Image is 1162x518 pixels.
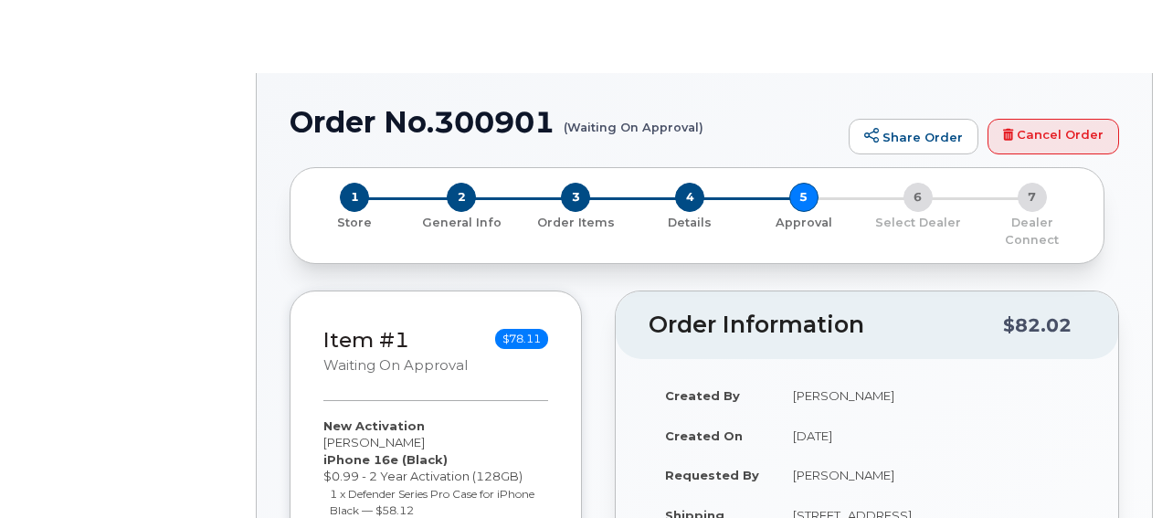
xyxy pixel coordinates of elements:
[323,327,409,353] a: Item #1
[305,212,405,231] a: 1 Store
[776,416,1085,456] td: [DATE]
[495,329,548,349] span: $78.11
[323,452,448,467] strong: iPhone 16e (Black)
[312,215,397,231] p: Store
[675,183,704,212] span: 4
[564,106,703,134] small: (Waiting On Approval)
[561,183,590,212] span: 3
[849,119,978,155] a: Share Order
[665,428,743,443] strong: Created On
[665,468,759,482] strong: Requested By
[323,357,468,374] small: Waiting On Approval
[330,487,534,518] small: 1 x Defender Series Pro Case for iPhone Black — $58.12
[290,106,840,138] h1: Order No.300901
[340,183,369,212] span: 1
[988,119,1119,155] a: Cancel Order
[323,418,425,433] strong: New Activation
[665,388,740,403] strong: Created By
[1003,308,1072,343] div: $82.02
[633,212,747,231] a: 4 Details
[412,215,512,231] p: General Info
[405,212,519,231] a: 2 General Info
[526,215,626,231] p: Order Items
[649,312,1003,338] h2: Order Information
[519,212,633,231] a: 3 Order Items
[640,215,740,231] p: Details
[776,375,1085,416] td: [PERSON_NAME]
[776,455,1085,495] td: [PERSON_NAME]
[447,183,476,212] span: 2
